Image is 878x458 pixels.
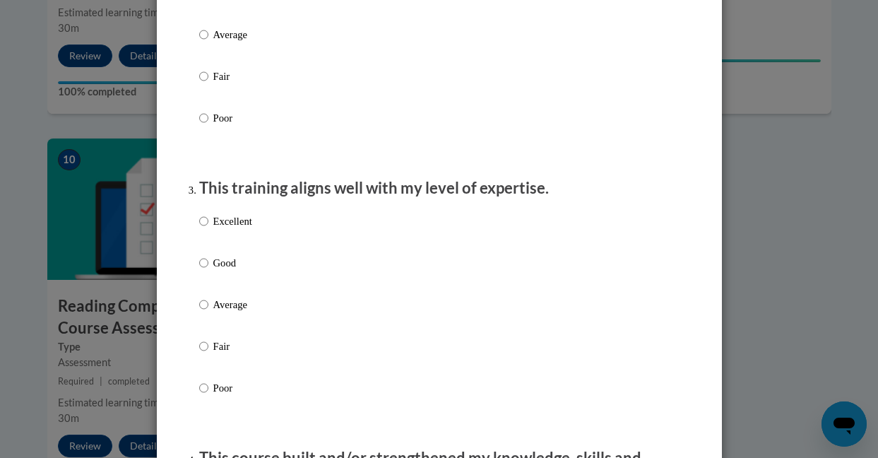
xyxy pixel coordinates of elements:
[199,297,208,312] input: Average
[199,177,680,199] p: This training aligns well with my level of expertise.
[213,69,252,84] p: Fair
[213,110,252,126] p: Poor
[199,110,208,126] input: Poor
[213,297,252,312] p: Average
[199,213,208,229] input: Excellent
[213,380,252,396] p: Poor
[213,27,252,42] p: Average
[199,69,208,84] input: Fair
[199,255,208,271] input: Good
[213,339,252,354] p: Fair
[199,380,208,396] input: Poor
[199,339,208,354] input: Fair
[213,255,252,271] p: Good
[199,27,208,42] input: Average
[213,213,252,229] p: Excellent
